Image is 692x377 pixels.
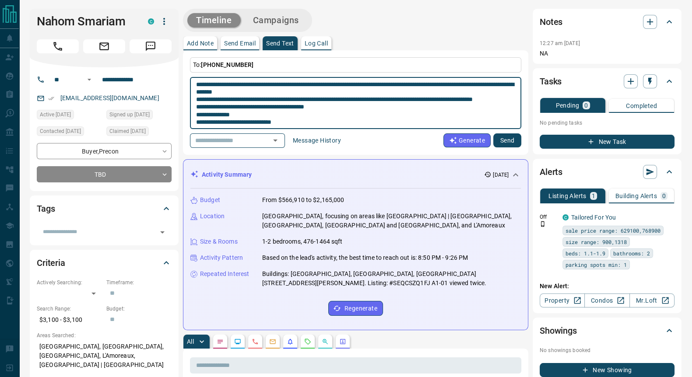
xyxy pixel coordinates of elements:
[328,301,383,316] button: Regenerate
[234,338,241,345] svg: Lead Browsing Activity
[571,214,616,221] a: Tailored For You
[540,213,557,221] p: Off
[262,195,344,205] p: From $566,910 to $2,165,000
[562,214,569,220] div: condos.ca
[540,74,562,88] h2: Tasks
[37,166,172,182] div: TBD
[540,293,585,307] a: Property
[37,143,172,159] div: Buyer , Precon
[626,103,657,109] p: Completed
[40,127,81,136] span: Contacted [DATE]
[584,102,588,108] p: 0
[262,237,343,246] p: 1-2 bedrooms, 476-1464 sqft
[187,339,194,345] p: All
[48,95,54,101] svg: Email Verified
[662,193,666,199] p: 0
[540,15,562,29] h2: Notes
[305,40,328,46] p: Log Call
[613,249,650,258] span: bathrooms: 2
[190,167,521,183] div: Activity Summary[DATE]
[540,221,546,227] svg: Push Notification Only
[262,212,521,230] p: [GEOGRAPHIC_DATA], focusing on areas like [GEOGRAPHIC_DATA] | [GEOGRAPHIC_DATA], [GEOGRAPHIC_DATA...
[84,74,95,85] button: Open
[40,110,71,119] span: Active [DATE]
[540,161,674,182] div: Alerts
[156,226,169,238] button: Open
[287,338,294,345] svg: Listing Alerts
[106,279,172,286] p: Timeframe:
[304,338,311,345] svg: Requests
[37,39,79,53] span: Call
[540,135,674,149] button: New Task
[252,338,259,345] svg: Calls
[200,269,249,279] p: Repeated Interest
[217,338,224,345] svg: Notes
[190,57,521,73] p: To:
[540,320,674,341] div: Showings
[37,339,172,372] p: [GEOGRAPHIC_DATA], [GEOGRAPHIC_DATA], [GEOGRAPHIC_DATA], L'Amoreaux, [GEOGRAPHIC_DATA] | [GEOGRAP...
[322,338,329,345] svg: Opportunities
[106,126,172,139] div: Wed Jun 11 2025
[493,171,509,179] p: [DATE]
[37,110,102,122] div: Tue Jun 10 2025
[37,198,172,219] div: Tags
[540,71,674,92] div: Tasks
[200,195,220,205] p: Budget
[584,293,629,307] a: Condos
[615,193,657,199] p: Building Alerts
[269,134,281,147] button: Open
[187,13,241,28] button: Timeline
[37,279,102,286] p: Actively Searching:
[540,363,674,377] button: New Showing
[37,14,135,28] h1: Nahom Smariam
[37,305,102,313] p: Search Range:
[555,102,579,108] p: Pending
[540,11,674,32] div: Notes
[540,40,580,46] p: 12:27 am [DATE]
[339,338,346,345] svg: Agent Actions
[266,40,294,46] p: Send Text
[540,165,562,179] h2: Alerts
[37,202,55,216] h2: Tags
[106,305,172,313] p: Budget:
[540,346,674,354] p: No showings booked
[60,94,159,101] a: [EMAIL_ADDRESS][DOMAIN_NAME]
[148,18,154,24] div: condos.ca
[540,324,577,338] h2: Showings
[200,237,238,246] p: Size & Rooms
[202,170,252,179] p: Activity Summary
[200,253,243,262] p: Activity Pattern
[566,226,660,235] span: sale price range: 629100,768900
[244,13,308,28] button: Campaigns
[566,237,627,246] span: size range: 900,1318
[201,61,253,68] span: [PHONE_NUMBER]
[548,193,587,199] p: Listing Alerts
[224,40,256,46] p: Send Email
[540,282,674,291] p: New Alert:
[540,49,674,58] p: NA
[187,40,214,46] p: Add Note
[130,39,172,53] span: Message
[592,193,595,199] p: 1
[37,256,65,270] h2: Criteria
[269,338,276,345] svg: Emails
[109,127,146,136] span: Claimed [DATE]
[200,212,225,221] p: Location
[37,313,102,327] p: $3,100 - $3,100
[37,252,172,273] div: Criteria
[83,39,125,53] span: Email
[262,269,521,288] p: Buildings: [GEOGRAPHIC_DATA], [GEOGRAPHIC_DATA], [GEOGRAPHIC_DATA][STREET_ADDRESS][PERSON_NAME]. ...
[566,249,605,258] span: beds: 1.1-1.9
[288,133,346,147] button: Message History
[37,126,102,139] div: Wed Jun 11 2025
[443,133,491,147] button: Generate
[37,332,172,339] p: Areas Searched:
[566,260,627,269] span: parking spots min: 1
[262,253,468,262] p: Based on the lead's activity, the best time to reach out is: 8:50 PM - 9:26 PM
[109,110,150,119] span: Signed up [DATE]
[629,293,674,307] a: Mr.Loft
[540,116,674,129] p: No pending tasks
[106,110,172,122] div: Fri Apr 02 2021
[493,133,521,147] button: Send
